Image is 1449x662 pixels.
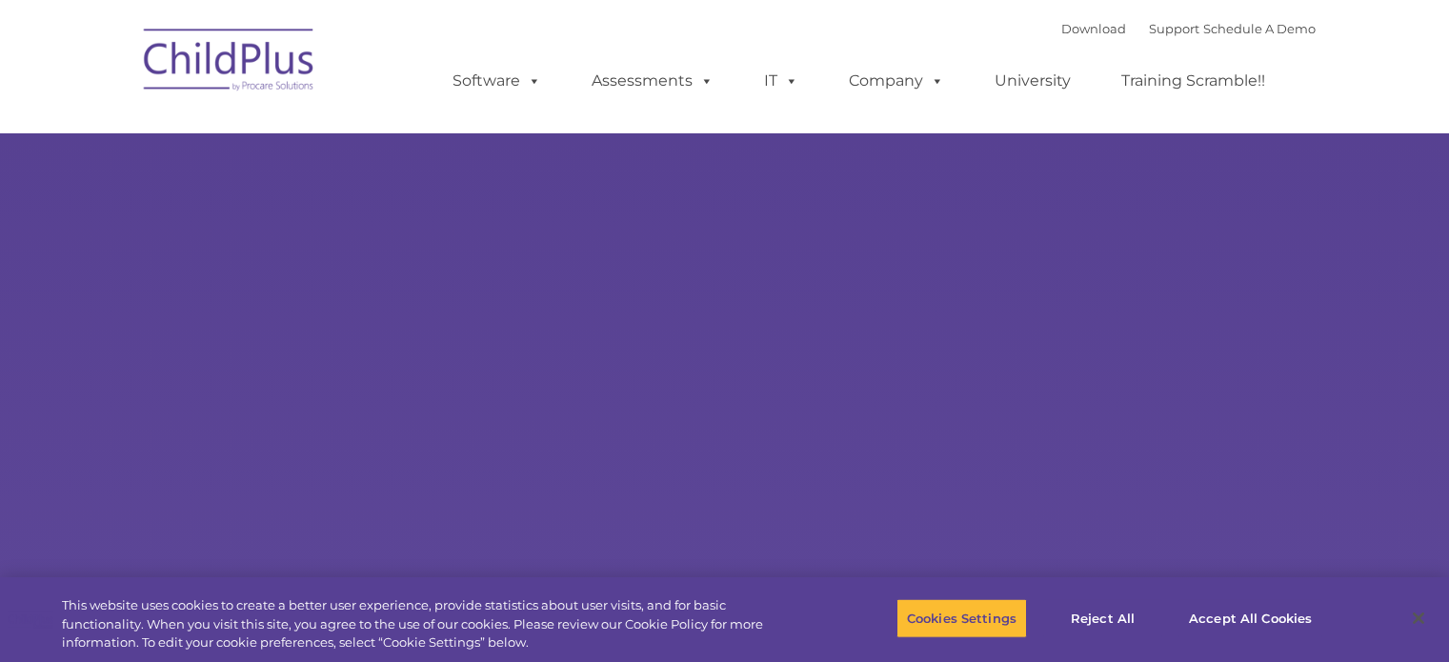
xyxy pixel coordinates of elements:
[976,62,1090,100] a: University
[1149,21,1199,36] a: Support
[433,62,560,100] a: Software
[1043,598,1162,638] button: Reject All
[745,62,817,100] a: IT
[62,596,797,652] div: This website uses cookies to create a better user experience, provide statistics about user visit...
[1178,598,1322,638] button: Accept All Cookies
[1061,21,1316,36] font: |
[573,62,733,100] a: Assessments
[1398,597,1439,639] button: Close
[1203,21,1316,36] a: Schedule A Demo
[1102,62,1284,100] a: Training Scramble!!
[1061,21,1126,36] a: Download
[134,15,325,110] img: ChildPlus by Procare Solutions
[896,598,1027,638] button: Cookies Settings
[830,62,963,100] a: Company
